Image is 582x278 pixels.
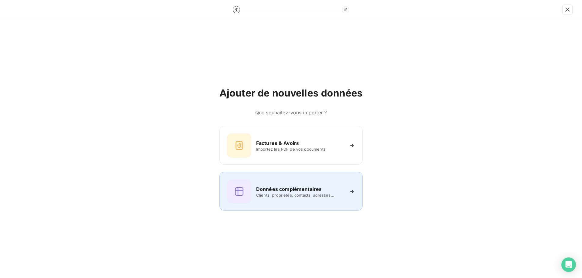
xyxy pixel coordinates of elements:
[256,139,299,147] h6: Factures & Avoirs
[219,87,363,99] h2: Ajouter de nouvelles données
[256,185,322,193] h6: Données complémentaires
[256,147,344,152] span: Importez les PDF de vos documents
[256,193,344,198] span: Clients, propriétés, contacts, adresses...
[219,109,363,116] h6: Que souhaitez-vous importer ?
[561,257,576,272] div: Open Intercom Messenger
